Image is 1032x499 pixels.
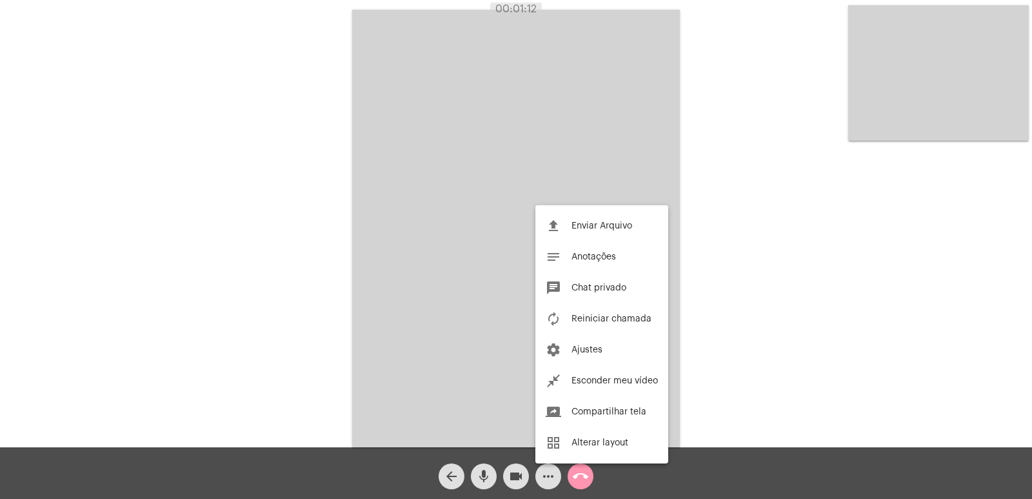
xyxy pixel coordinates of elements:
span: Alterar layout [571,438,628,447]
mat-icon: close_fullscreen [546,373,561,389]
mat-icon: notes [546,249,561,265]
mat-icon: grid_view [546,435,561,451]
span: Esconder meu vídeo [571,376,658,385]
span: Compartilhar tela [571,407,646,416]
mat-icon: screen_share [546,404,561,420]
mat-icon: chat [546,280,561,296]
mat-icon: settings [546,342,561,358]
mat-icon: autorenew [546,311,561,327]
span: Chat privado [571,283,626,292]
span: Enviar Arquivo [571,221,632,230]
span: Anotações [571,252,616,261]
span: Reiniciar chamada [571,314,651,323]
mat-icon: file_upload [546,218,561,234]
span: Ajustes [571,345,602,354]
